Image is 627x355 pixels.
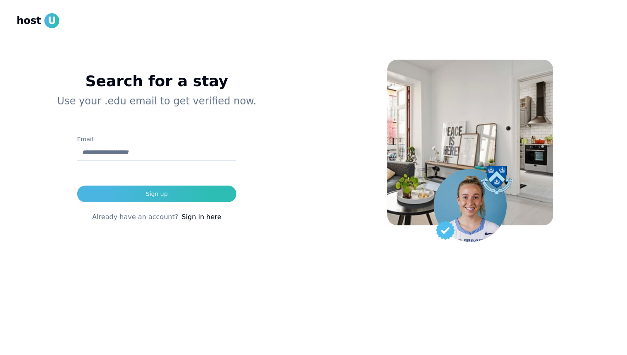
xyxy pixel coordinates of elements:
span: host [17,14,41,27]
button: Sign up [77,186,236,202]
label: Email [77,136,93,142]
a: hostU [17,13,59,28]
p: Use your .edu email to get verified now. [30,94,284,108]
h1: Search for a stay [30,73,284,89]
img: House Background [387,60,553,225]
span: U [44,13,59,28]
div: Sign up [146,190,168,198]
a: Sign in here [182,212,221,222]
span: Already have an account? [92,212,178,222]
img: Student [434,169,507,242]
img: Columbia university [480,166,513,194]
